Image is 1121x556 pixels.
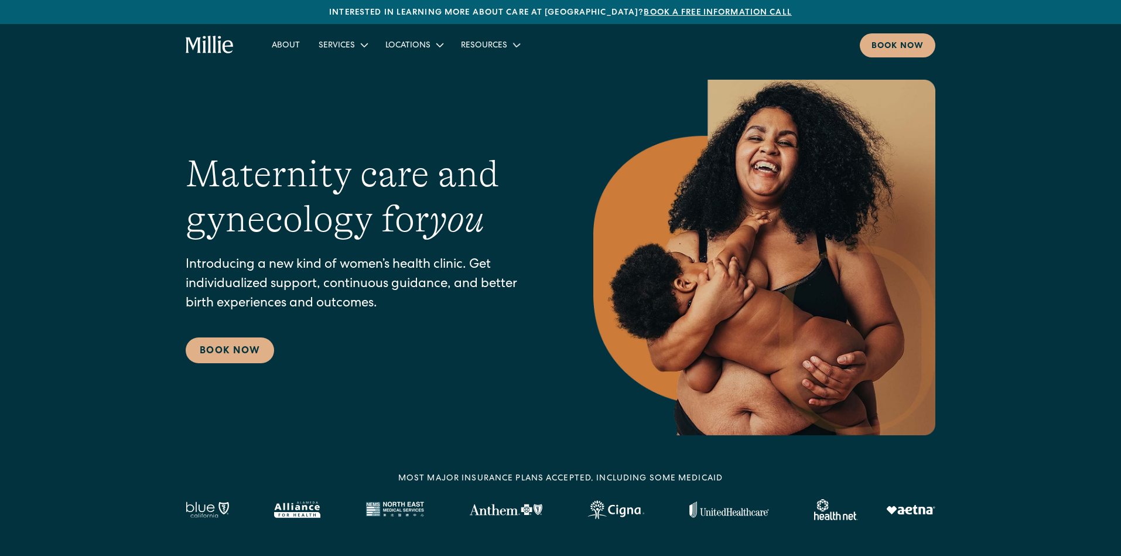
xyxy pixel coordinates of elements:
a: home [186,36,234,54]
div: Book now [871,40,924,53]
div: Services [319,40,355,52]
img: United Healthcare logo [689,502,769,518]
img: Healthnet logo [814,499,858,520]
div: Locations [376,35,452,54]
a: Book a free information call [644,9,791,17]
a: Book now [860,33,935,57]
img: Aetna logo [886,505,935,514]
h1: Maternity care and gynecology for [186,152,546,242]
div: Services [309,35,376,54]
div: Locations [385,40,430,52]
img: Alameda Alliance logo [274,502,320,518]
div: Resources [452,35,528,54]
p: Introducing a new kind of women’s health clinic. Get individualized support, continuous guidance,... [186,256,546,314]
img: Blue California logo [186,502,229,518]
div: MOST MAJOR INSURANCE PLANS ACCEPTED, INCLUDING some MEDICAID [398,473,723,485]
a: Book Now [186,337,274,363]
img: Cigna logo [587,500,644,519]
a: About [262,35,309,54]
div: Resources [461,40,507,52]
img: North East Medical Services logo [365,502,424,518]
img: Smiling mother with her baby in arms, celebrating body positivity and the nurturing bond of postp... [593,80,935,435]
img: Anthem Logo [469,504,542,516]
em: you [429,198,484,240]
